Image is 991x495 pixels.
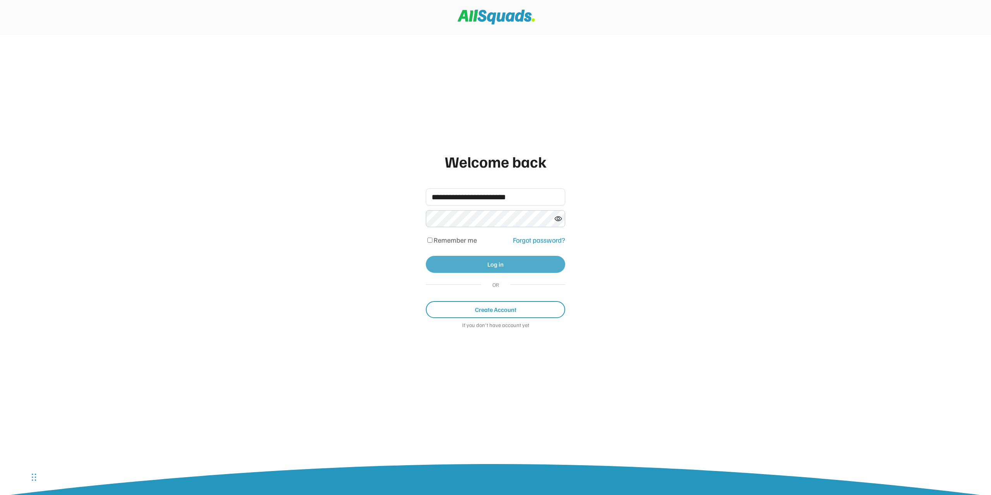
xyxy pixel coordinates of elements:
div: If you don't have account yet [426,322,565,330]
div: OR [489,281,502,289]
div: Forgot password? [513,235,565,245]
img: Squad%20Logo.svg [458,10,535,24]
label: Remember me [434,236,477,244]
div: Welcome back [426,150,565,173]
button: Create Account [426,301,565,318]
button: Log in [426,256,565,273]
